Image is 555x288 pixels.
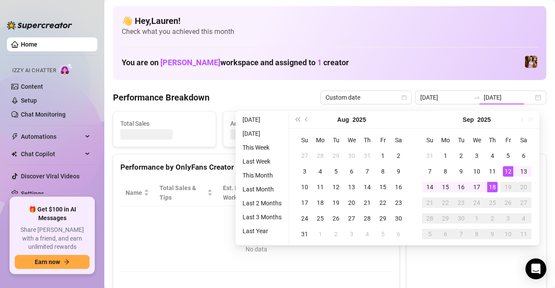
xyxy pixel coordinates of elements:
div: Est. Hours Worked [223,183,270,202]
div: Open Intercom Messenger [525,258,546,279]
div: Sales by OnlyFans Creator [414,161,539,173]
th: Total Sales & Tips [154,180,218,206]
span: [PERSON_NAME] [160,58,220,67]
span: Share [PERSON_NAME] with a friend, and earn unlimited rewards [15,226,90,251]
img: Chat Copilot [11,151,17,157]
span: Active Chats [230,119,319,128]
span: Messages Sent [341,119,429,128]
span: calendar [402,95,407,100]
div: No data [129,244,383,254]
a: Chat Monitoring [21,111,66,118]
span: thunderbolt [11,133,18,140]
span: 1 [317,58,322,67]
span: swap-right [473,94,480,101]
span: Chat Conversion [336,183,380,202]
img: logo-BBDzfeDw.svg [7,21,72,30]
span: Chat Copilot [21,147,83,161]
span: to [473,94,480,101]
span: Check what you achieved this month [122,27,538,37]
button: Earn nowarrow-right [15,255,90,269]
input: End date [484,93,533,102]
div: Performance by OnlyFans Creator [120,161,392,173]
a: Content [21,83,43,90]
th: Sales / Hour [282,180,331,206]
h4: 👋 Hey, Lauren ! [122,15,538,27]
span: 🎁 Get $100 in AI Messages [15,205,90,222]
span: Sales / Hour [287,183,319,202]
img: Elena [525,56,537,68]
a: Settings [21,190,44,197]
span: Earn now [35,258,60,265]
span: Total Sales [120,119,209,128]
span: Izzy AI Chatter [12,67,56,75]
a: Discover Viral Videos [21,173,80,180]
input: Start date [420,93,470,102]
span: Custom date [326,91,406,104]
th: Name [120,180,154,206]
th: Chat Conversion [331,180,392,206]
span: Total Sales & Tips [160,183,206,202]
a: Home [21,41,37,48]
span: Automations [21,130,83,144]
span: arrow-right [63,259,70,265]
a: Setup [21,97,37,104]
img: AI Chatter [60,63,73,76]
h4: Performance Breakdown [113,91,209,104]
h1: You are on workspace and assigned to creator [122,58,349,67]
span: Name [126,188,142,198]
